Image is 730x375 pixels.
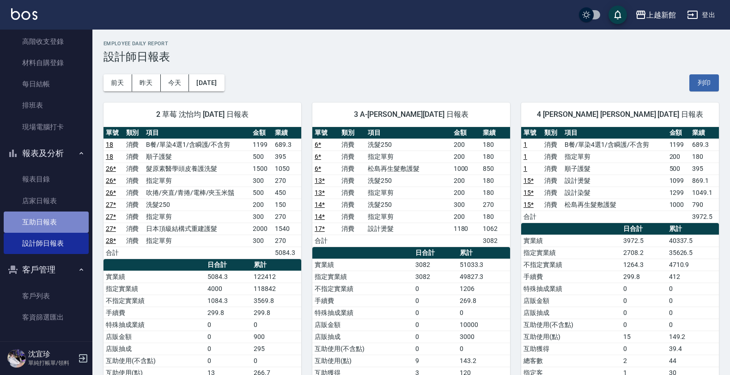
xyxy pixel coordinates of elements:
[562,127,667,139] th: 項目
[250,163,273,175] td: 1500
[339,163,366,175] td: 消費
[250,187,273,199] td: 500
[103,271,205,283] td: 實業績
[251,355,301,367] td: 0
[250,211,273,223] td: 300
[28,359,75,367] p: 單純打帳單/領料
[124,151,144,163] td: 消費
[621,271,667,283] td: 299.8
[312,235,339,247] td: 合計
[451,199,481,211] td: 300
[103,247,124,259] td: 合計
[205,283,251,295] td: 4000
[521,343,621,355] td: 互助獲得
[621,319,667,331] td: 0
[521,307,621,319] td: 店販抽成
[457,343,510,355] td: 0
[251,283,301,295] td: 118842
[124,211,144,223] td: 消費
[621,259,667,271] td: 1264.3
[621,331,667,343] td: 15
[521,319,621,331] td: 互助使用(不含點)
[205,355,251,367] td: 0
[667,235,719,247] td: 40337.5
[205,319,251,331] td: 0
[690,127,719,139] th: 業績
[481,235,510,247] td: 3082
[413,307,457,319] td: 0
[339,199,366,211] td: 消費
[189,74,224,91] button: [DATE]
[124,235,144,247] td: 消費
[481,139,510,151] td: 180
[523,141,527,148] a: 1
[312,127,510,247] table: a dense table
[667,307,719,319] td: 0
[457,307,510,319] td: 0
[251,331,301,343] td: 900
[542,151,563,163] td: 消費
[115,110,290,119] span: 2 草莓 沈怡均 [DATE] 日報表
[7,349,26,368] img: Person
[521,355,621,367] td: 總客數
[250,175,273,187] td: 300
[521,283,621,295] td: 特殊抽成業績
[451,187,481,199] td: 200
[562,175,667,187] td: 設計燙髮
[690,151,719,163] td: 180
[542,175,563,187] td: 消費
[273,199,301,211] td: 150
[532,110,708,119] span: 4 [PERSON_NAME] [PERSON_NAME] [DATE] 日報表
[457,355,510,367] td: 143.2
[103,74,132,91] button: 前天
[413,343,457,355] td: 0
[103,331,205,343] td: 店販金額
[667,151,690,163] td: 200
[621,307,667,319] td: 0
[562,139,667,151] td: B餐/單染4選1/含瞬護/不含剪
[250,235,273,247] td: 300
[312,355,413,367] td: 互助使用(點)
[457,295,510,307] td: 269.8
[144,235,250,247] td: 指定單剪
[124,163,144,175] td: 消費
[4,169,89,190] a: 報表目錄
[365,127,451,139] th: 項目
[481,175,510,187] td: 180
[457,283,510,295] td: 1206
[667,163,690,175] td: 500
[690,175,719,187] td: 869.1
[621,295,667,307] td: 0
[273,235,301,247] td: 270
[205,307,251,319] td: 299.8
[339,151,366,163] td: 消費
[11,8,37,20] img: Logo
[621,355,667,367] td: 2
[144,139,250,151] td: B餐/單染4選1/含瞬護/不含剪
[365,187,451,199] td: 指定單剪
[339,223,366,235] td: 消費
[481,127,510,139] th: 業績
[451,151,481,163] td: 200
[562,163,667,175] td: 順子護髮
[339,175,366,187] td: 消費
[689,74,719,91] button: 列印
[621,283,667,295] td: 0
[521,235,621,247] td: 實業績
[273,223,301,235] td: 1540
[523,153,527,160] a: 1
[690,187,719,199] td: 1049.1
[273,175,301,187] td: 270
[690,199,719,211] td: 790
[312,259,413,271] td: 實業績
[250,139,273,151] td: 1199
[312,319,413,331] td: 店販金額
[632,6,680,24] button: 上越新館
[312,331,413,343] td: 店販抽成
[413,283,457,295] td: 0
[521,127,719,223] table: a dense table
[273,187,301,199] td: 450
[542,127,563,139] th: 類別
[132,74,161,91] button: 昨天
[124,139,144,151] td: 消費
